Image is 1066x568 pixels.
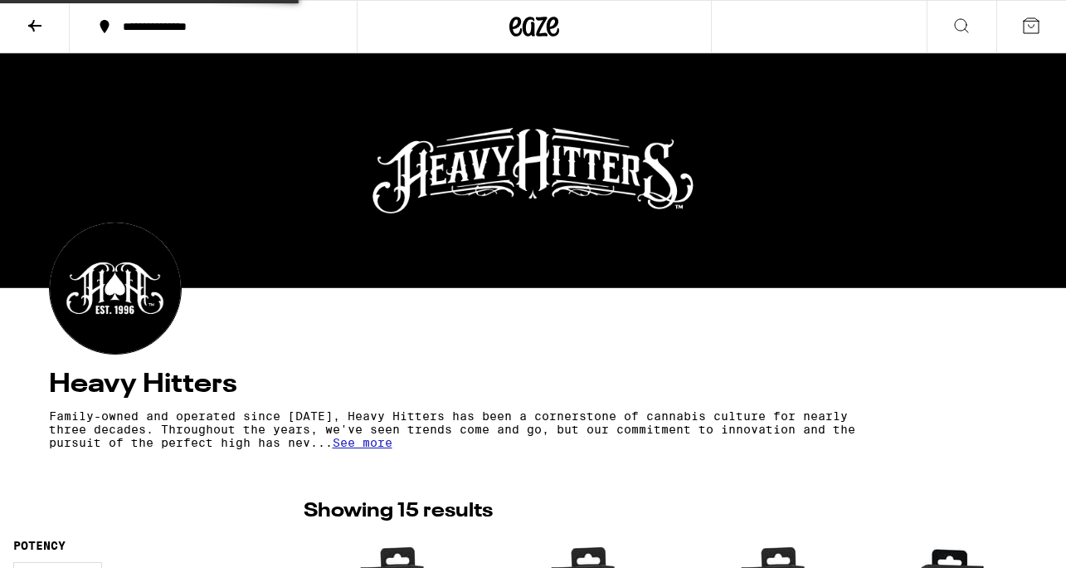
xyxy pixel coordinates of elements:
span: Hi. Need any help? [10,12,119,25]
h4: Heavy Hitters [49,371,1018,398]
legend: Potency [13,539,66,552]
p: Showing 15 results [304,497,493,526]
img: Heavy Hitters logo [50,223,181,354]
p: Family-owned and operated since [DATE], Heavy Hitters has been a cornerstone of cannabis culture ... [49,409,872,449]
span: See more [333,436,392,449]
